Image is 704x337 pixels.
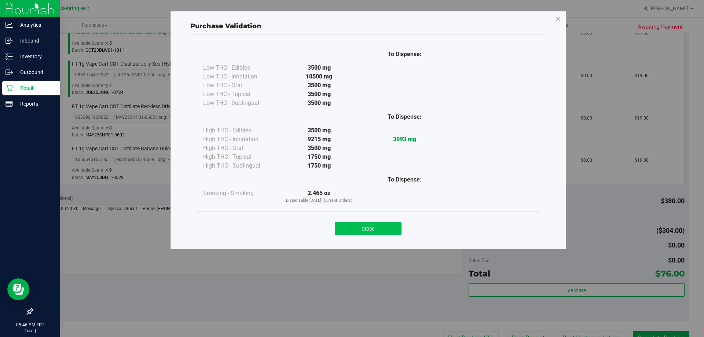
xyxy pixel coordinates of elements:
inline-svg: Analytics [5,21,13,29]
div: Low THC - Sublingual [203,99,276,107]
div: High THC - Edibles [203,126,276,135]
div: 3500 mg [276,81,362,90]
div: 10500 mg [276,72,362,81]
div: High THC - Inhalation [203,135,276,144]
div: Smoking - Smoking [203,189,276,198]
inline-svg: Inbound [5,37,13,44]
div: 3500 mg [276,90,362,99]
inline-svg: Reports [5,100,13,107]
p: Analytics [13,21,57,29]
div: 3500 mg [276,99,362,107]
div: High THC - Oral [203,144,276,153]
div: High THC - Sublingual [203,161,276,170]
p: Retail [13,84,57,92]
inline-svg: Retail [5,84,13,92]
div: To Dispense: [362,113,447,121]
div: 1750 mg [276,153,362,161]
p: Inventory [13,52,57,61]
p: 05:46 PM EDT [3,322,57,328]
div: 1750 mg [276,161,362,170]
div: 9215 mg [276,135,362,144]
div: 2.465 oz [276,189,362,204]
p: Dispensable [DATE] (Current Orders) [276,198,362,204]
div: Low THC - Edibles [203,63,276,72]
inline-svg: Inventory [5,53,13,60]
div: High THC - Topical [203,153,276,161]
strong: 3093 mg [393,136,416,143]
div: To Dispense: [362,175,447,184]
p: Outbound [13,68,57,77]
span: Purchase Validation [190,22,261,30]
div: To Dispense: [362,50,447,59]
p: [DATE] [3,328,57,334]
div: 3500 mg [276,126,362,135]
button: Close [335,222,401,235]
div: 3500 mg [276,63,362,72]
inline-svg: Outbound [5,69,13,76]
div: Low THC - Topical [203,90,276,99]
div: Low THC - Oral [203,81,276,90]
p: Reports [13,99,57,108]
iframe: Resource center [7,278,29,300]
div: Low THC - Inhalation [203,72,276,81]
p: Inbound [13,36,57,45]
div: 3500 mg [276,144,362,153]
